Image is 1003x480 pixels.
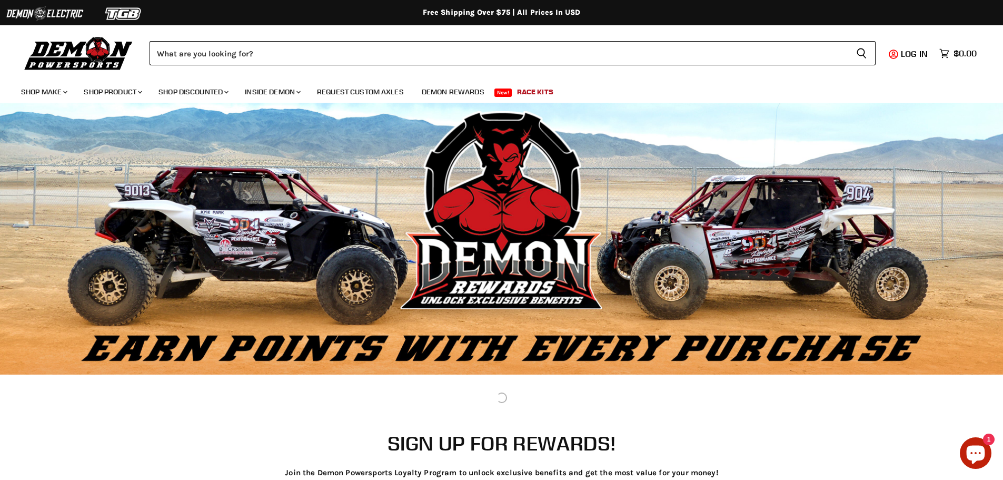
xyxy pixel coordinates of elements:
[13,81,74,103] a: Shop Make
[896,49,934,58] a: Log in
[5,4,84,24] img: Demon Electric Logo 2
[76,81,148,103] a: Shop Product
[954,48,977,58] span: $0.00
[494,89,512,97] span: New!
[934,46,982,61] a: $0.00
[957,437,995,472] inbox-online-store-chat: Shopify online store chat
[150,41,876,65] form: Product
[13,77,974,103] ul: Main menu
[150,41,848,65] input: Search
[237,81,307,103] a: Inside Demon
[21,34,136,72] img: Demon Powersports
[103,432,900,455] h1: Sign up for rewards!
[509,81,561,103] a: Race Kits
[151,81,235,103] a: Shop Discounted
[81,8,923,17] div: Free Shipping Over $75 | All Prices In USD
[901,48,928,59] span: Log in
[84,4,163,24] img: TGB Logo 2
[848,41,876,65] button: Search
[414,81,492,103] a: Demon Rewards
[309,81,412,103] a: Request Custom Axles
[106,468,898,477] p: Join the Demon Powersports Loyalty Program to unlock exclusive benefits and get the most value fo...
